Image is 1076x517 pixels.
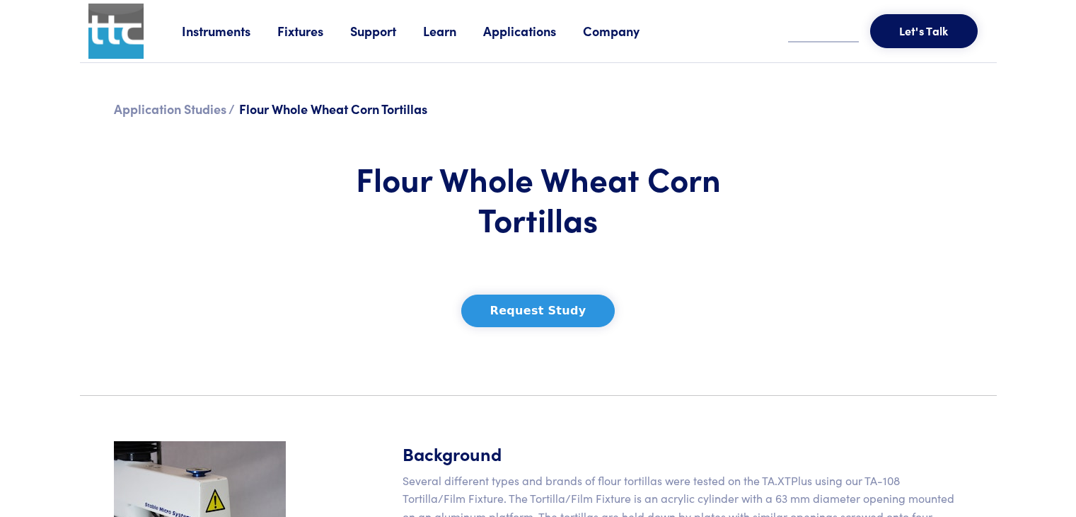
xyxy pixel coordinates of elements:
button: Request Study [461,295,615,327]
a: Fixtures [277,22,350,40]
span: Flour Whole Wheat Corn Tortillas [239,100,427,118]
img: ttc_logo_1x1_v1.0.png [88,4,144,59]
a: Applications [483,22,583,40]
a: Application Studies / [114,100,235,118]
a: Learn [423,22,483,40]
button: Let's Talk [870,14,978,48]
a: Support [350,22,423,40]
a: Company [583,22,666,40]
h5: Background [403,441,963,466]
h1: Flour Whole Wheat Corn Tortillas [330,158,746,239]
a: Instruments [182,22,277,40]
